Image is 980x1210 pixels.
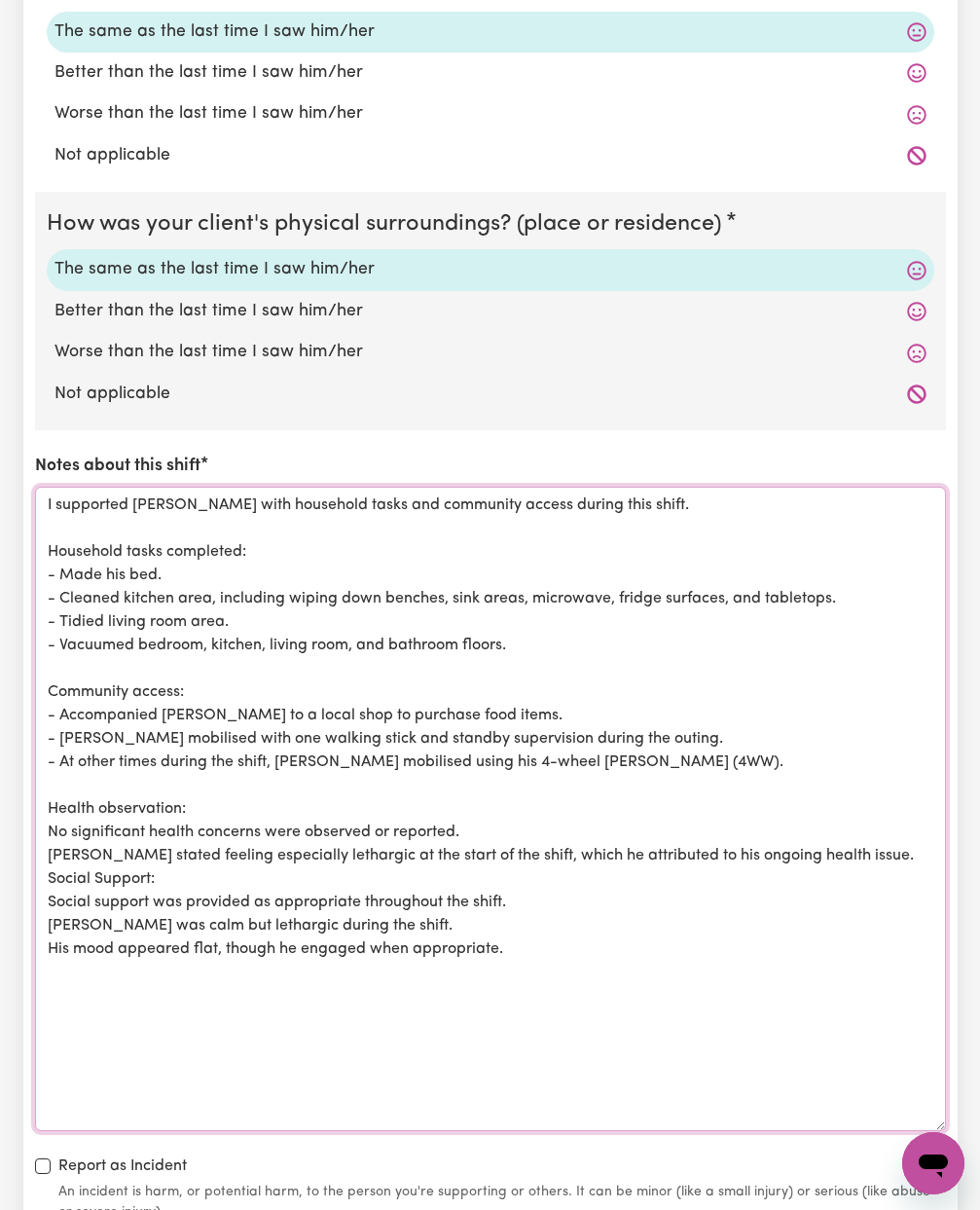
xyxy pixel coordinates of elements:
[54,299,926,324] label: Better than the last time I saw him/her
[47,207,729,241] legend: How was your client's physical surroundings? (place or residence)
[54,101,926,127] label: Worse than the last time I saw him/her
[54,19,926,45] label: The same as the last time I saw him/her
[54,340,926,365] label: Worse than the last time I saw him/her
[54,257,926,282] label: The same as the last time I saw him/her
[58,1155,187,1178] label: Report as Incident
[902,1132,964,1194] iframe: Button to launch messaging window
[54,382,926,407] label: Not applicable
[54,143,926,168] label: Not applicable
[35,487,946,1131] textarea: I supported [PERSON_NAME] with household tasks and community access during this shift. Household ...
[35,454,200,479] label: Notes about this shift
[54,60,926,86] label: Better than the last time I saw him/her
